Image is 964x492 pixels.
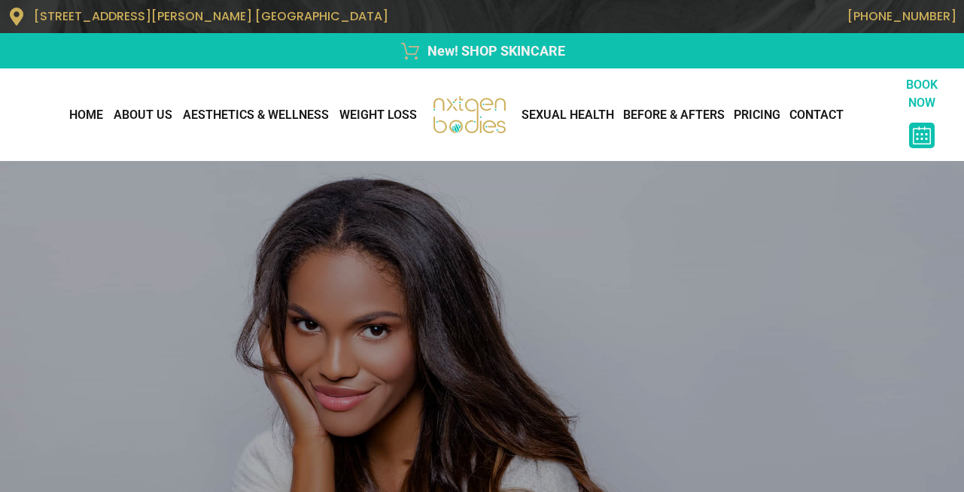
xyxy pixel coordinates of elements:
a: New! SHOP SKINCARE [8,41,956,61]
nav: Menu [517,100,894,130]
span: New! SHOP SKINCARE [424,41,565,61]
p: BOOK NOW [894,76,950,112]
a: Sexual Health [517,100,619,130]
a: WEIGHT LOSS [334,100,422,130]
a: AESTHETICS & WELLNESS [178,100,334,130]
a: Home [64,100,108,130]
a: Pricing [729,100,785,130]
a: About Us [108,100,178,130]
p: [PHONE_NUMBER] [490,9,957,23]
nav: Menu [8,100,422,130]
span: [STREET_ADDRESS][PERSON_NAME] [GEOGRAPHIC_DATA] [34,8,388,25]
a: Before & Afters [619,100,729,130]
a: CONTACT [785,100,848,130]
